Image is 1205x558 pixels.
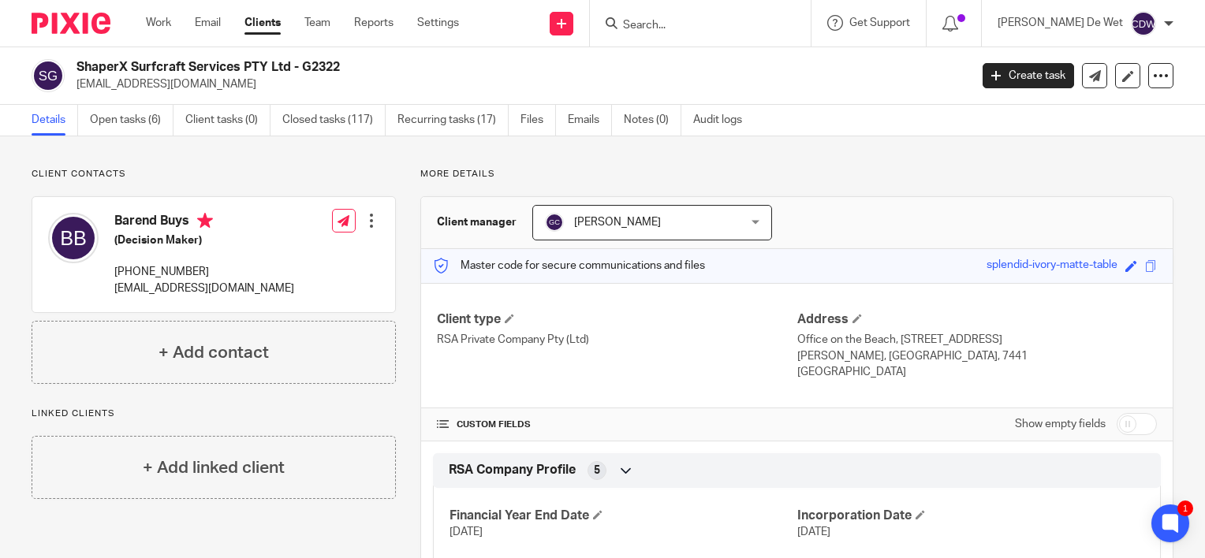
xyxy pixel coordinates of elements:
[568,105,612,136] a: Emails
[998,15,1123,31] p: [PERSON_NAME] De Wet
[48,213,99,263] img: svg%3E
[32,168,396,180] p: Client contacts
[545,213,564,232] img: svg%3E
[797,332,1157,348] p: Office on the Beach, [STREET_ADDRESS]
[32,105,78,136] a: Details
[244,15,281,31] a: Clients
[621,19,763,33] input: Search
[437,214,517,230] h3: Client manager
[114,281,294,296] p: [EMAIL_ADDRESS][DOMAIN_NAME]
[114,232,294,248] h5: (Decision Maker)
[1015,416,1106,432] label: Show empty fields
[1131,11,1156,36] img: svg%3E
[624,105,681,136] a: Notes (0)
[114,213,294,232] h4: Barend Buys
[114,264,294,280] p: [PHONE_NUMBER]
[797,348,1157,364] p: [PERSON_NAME], [GEOGRAPHIC_DATA], 7441
[76,59,782,76] h2: ShaperX Surfcraft Services PTY Ltd - G2322
[987,257,1117,275] div: splendid-ivory-matte-table
[450,508,796,524] h4: Financial Year End Date
[90,105,173,136] a: Open tasks (6)
[197,213,213,229] i: Primary
[32,59,65,92] img: svg%3E
[195,15,221,31] a: Email
[76,76,959,92] p: [EMAIL_ADDRESS][DOMAIN_NAME]
[304,15,330,31] a: Team
[1177,500,1193,516] div: 1
[32,13,110,34] img: Pixie
[185,105,270,136] a: Client tasks (0)
[32,407,396,420] p: Linked clients
[983,63,1074,88] a: Create task
[520,105,556,136] a: Files
[420,168,1173,180] p: More details
[143,456,285,480] h4: + Add linked client
[594,463,600,478] span: 5
[437,332,796,348] p: RSA Private Company Pty (Ltd)
[159,340,269,365] h4: + Add contact
[450,526,483,538] span: [DATE]
[849,17,910,28] span: Get Support
[437,311,796,328] h4: Client type
[797,508,1144,524] h4: Incorporation Date
[693,105,754,136] a: Audit logs
[797,364,1157,380] p: [GEOGRAPHIC_DATA]
[417,15,459,31] a: Settings
[397,105,509,136] a: Recurring tasks (17)
[797,526,830,538] span: [DATE]
[354,15,394,31] a: Reports
[574,217,661,228] span: [PERSON_NAME]
[282,105,386,136] a: Closed tasks (117)
[449,462,576,478] span: RSA Company Profile
[797,311,1157,328] h4: Address
[146,15,171,31] a: Work
[433,258,705,273] p: Master code for secure communications and files
[437,418,796,431] h4: CUSTOM FIELDS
